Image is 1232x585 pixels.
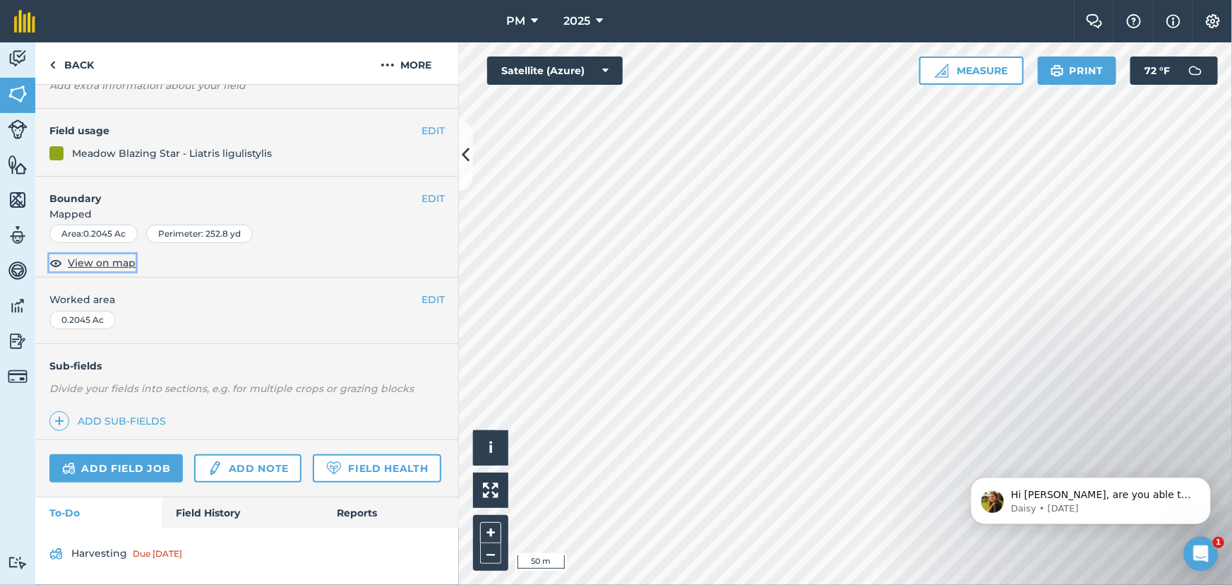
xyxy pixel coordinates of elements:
[8,83,28,105] img: svg+xml;base64,PHN2ZyB4bWxucz0iaHR0cDovL3d3dy53My5vcmcvMjAwMC9zdmciIHdpZHRoPSI1NiIgaGVpZ2h0PSI2MC...
[473,430,508,466] button: i
[133,548,182,560] div: Due [DATE]
[49,225,138,243] div: Area : 0.2045 Ac
[487,57,623,85] button: Satellite (Azure)
[49,311,116,329] div: 0.2045 Ac
[1166,13,1180,30] img: svg+xml;base64,PHN2ZyB4bWxucz0iaHR0cDovL3d3dy53My5vcmcvMjAwMC9zdmciIHdpZHRoPSIxNyIgaGVpZ2h0PSIxNy...
[480,543,501,564] button: –
[1125,14,1142,28] img: A question mark icon
[14,10,35,32] img: fieldmargin Logo
[1130,57,1218,85] button: 72 °F
[49,79,246,92] em: Add extra information about your field
[8,225,28,246] img: svg+xml;base64,PD94bWwgdmVyc2lvbj0iMS4wIiBlbmNvZGluZz0idXRmLTgiPz4KPCEtLSBHZW5lcmF0b3I6IEFkb2JlIE...
[49,454,183,483] a: Add field job
[1038,57,1117,85] button: Print
[146,225,253,243] div: Perimeter : 252.8 yd
[421,123,445,138] button: EDIT
[421,292,445,307] button: EDIT
[489,439,493,456] span: i
[49,254,136,271] button: View on map
[421,191,445,206] button: EDIT
[8,260,28,281] img: svg+xml;base64,PD94bWwgdmVyc2lvbj0iMS4wIiBlbmNvZGluZz0idXRmLTgiPz4KPCEtLSBHZW5lcmF0b3I6IEFkb2JlIE...
[1213,537,1224,548] span: 1
[323,497,459,528] a: Reports
[61,54,244,67] p: Message from Daisy, sent 1w ago
[72,146,272,161] div: Meadow Blazing Star - Liatris ligulistylis
[32,42,54,65] img: Profile image for Daisy
[35,42,108,84] a: Back
[68,255,136,271] span: View on map
[8,48,28,69] img: svg+xml;base64,PD94bWwgdmVyc2lvbj0iMS4wIiBlbmNvZGluZz0idXRmLTgiPz4KPCEtLSBHZW5lcmF0b3I6IEFkb2JlIE...
[207,460,222,477] img: svg+xml;base64,PD94bWwgdmVyc2lvbj0iMS4wIiBlbmNvZGluZz0idXRmLTgiPz4KPCEtLSBHZW5lcmF0b3I6IEFkb2JlIE...
[1181,57,1209,85] img: svg+xml;base64,PD94bWwgdmVyc2lvbj0iMS4wIiBlbmNvZGluZz0idXRmLTgiPz4KPCEtLSBHZW5lcmF0b3I6IEFkb2JlIE...
[21,30,261,76] div: message notification from Daisy, 1w ago. Hi Dave, are you able to help by writing a review? ⭐️ Th...
[162,497,322,528] a: Field History
[8,367,28,386] img: svg+xml;base64,PD94bWwgdmVyc2lvbj0iMS4wIiBlbmNvZGluZz0idXRmLTgiPz4KPCEtLSBHZW5lcmF0b3I6IEFkb2JlIE...
[1204,14,1221,28] img: A cog icon
[35,358,459,374] h4: Sub-fields
[49,382,414,395] em: Divide your fields into sections, e.g. for multiple crops or grazing blocks
[950,448,1232,547] iframe: Intercom notifications message
[935,64,949,78] img: Ruler icon
[1051,62,1064,79] img: svg+xml;base64,PHN2ZyB4bWxucz0iaHR0cDovL3d3dy53My5vcmcvMjAwMC9zdmciIHdpZHRoPSIxOSIgaGVpZ2h0PSIyNC...
[62,460,76,477] img: svg+xml;base64,PD94bWwgdmVyc2lvbj0iMS4wIiBlbmNvZGluZz0idXRmLTgiPz4KPCEtLSBHZW5lcmF0b3I6IEFkb2JlIE...
[353,42,459,84] button: More
[49,123,421,138] h4: Field usage
[49,545,63,562] img: svg+xml;base64,PD94bWwgdmVyc2lvbj0iMS4wIiBlbmNvZGluZz0idXRmLTgiPz4KPCEtLSBHZW5lcmF0b3I6IEFkb2JlIE...
[483,483,498,498] img: Four arrows, one pointing top left, one top right, one bottom right and the last bottom left
[8,331,28,352] img: svg+xml;base64,PD94bWwgdmVyc2lvbj0iMS4wIiBlbmNvZGluZz0idXRmLTgiPz4KPCEtLSBHZW5lcmF0b3I6IEFkb2JlIE...
[49,543,445,565] a: HarvestingDue [DATE]
[35,206,459,222] span: Mapped
[381,57,395,73] img: svg+xml;base64,PHN2ZyB4bWxucz0iaHR0cDovL3d3dy53My5vcmcvMjAwMC9zdmciIHdpZHRoPSIyMCIgaGVpZ2h0PSIyNC...
[61,40,244,54] p: Hi [PERSON_NAME], are you able to help by writing a review? ⭐️ Thank you for continuing using fie...
[35,177,421,206] h4: Boundary
[8,556,28,569] img: svg+xml;base64,PD94bWwgdmVyc2lvbj0iMS4wIiBlbmNvZGluZz0idXRmLTgiPz4KPCEtLSBHZW5lcmF0b3I6IEFkb2JlIE...
[54,413,64,430] img: svg+xml;base64,PHN2ZyB4bWxucz0iaHR0cDovL3d3dy53My5vcmcvMjAwMC9zdmciIHdpZHRoPSIxNCIgaGVpZ2h0PSIyNC...
[49,411,172,431] a: Add sub-fields
[194,454,301,483] a: Add note
[8,119,28,139] img: svg+xml;base64,PD94bWwgdmVyc2lvbj0iMS4wIiBlbmNvZGluZz0idXRmLTgiPz4KPCEtLSBHZW5lcmF0b3I6IEFkb2JlIE...
[49,292,445,307] span: Worked area
[8,189,28,211] img: svg+xml;base64,PHN2ZyB4bWxucz0iaHR0cDovL3d3dy53My5vcmcvMjAwMC9zdmciIHdpZHRoPSI1NiIgaGVpZ2h0PSI2MC...
[480,522,501,543] button: +
[49,254,62,271] img: svg+xml;base64,PHN2ZyB4bWxucz0iaHR0cDovL3d3dy53My5vcmcvMjAwMC9zdmciIHdpZHRoPSIxOCIgaGVpZ2h0PSIyNC...
[313,454,441,483] a: Field Health
[49,57,56,73] img: svg+xml;base64,PHN2ZyB4bWxucz0iaHR0cDovL3d3dy53My5vcmcvMjAwMC9zdmciIHdpZHRoPSI5IiBoZWlnaHQ9IjI0Ii...
[35,497,162,528] a: To-Do
[506,13,525,30] span: PM
[1144,57,1170,85] span: 72 ° F
[919,57,1024,85] button: Measure
[1086,14,1103,28] img: Two speech bubbles overlapping with the left bubble in the forefront
[8,154,28,175] img: svg+xml;base64,PHN2ZyB4bWxucz0iaHR0cDovL3d3dy53My5vcmcvMjAwMC9zdmciIHdpZHRoPSI1NiIgaGVpZ2h0PSI2MC...
[563,13,590,30] span: 2025
[8,295,28,317] img: svg+xml;base64,PD94bWwgdmVyc2lvbj0iMS4wIiBlbmNvZGluZz0idXRmLTgiPz4KPCEtLSBHZW5lcmF0b3I6IEFkb2JlIE...
[1184,537,1218,571] iframe: Intercom live chat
